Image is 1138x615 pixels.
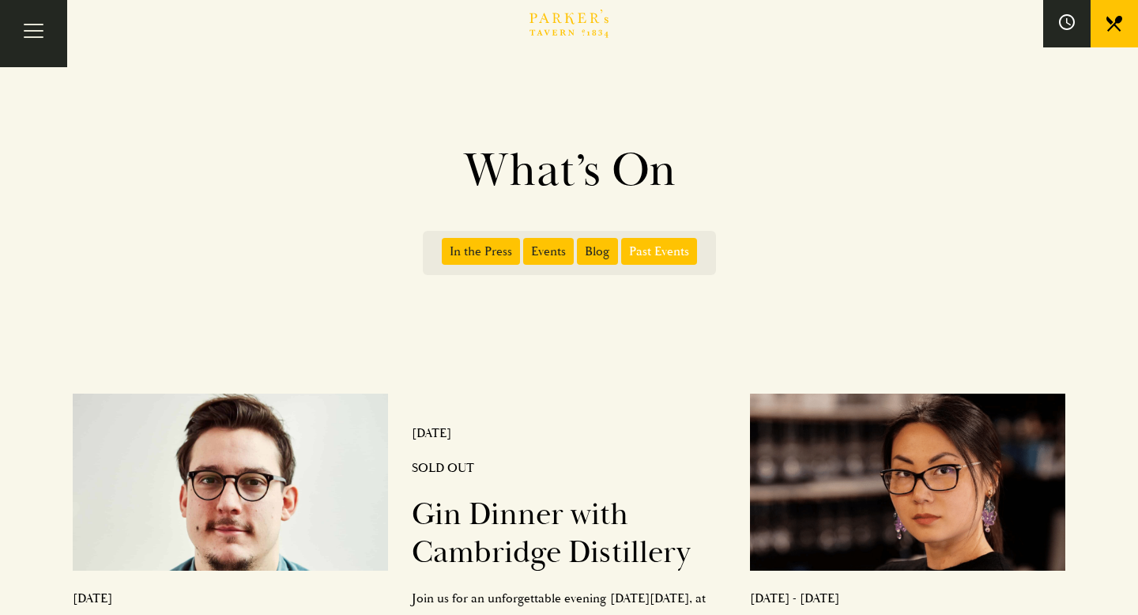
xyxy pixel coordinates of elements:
[412,496,727,572] h2: Gin Dinner with Cambridge Distillery
[119,142,1019,199] h1: What’s On
[412,457,727,480] p: SOLD OUT
[412,422,727,445] p: [DATE]
[523,238,574,265] span: Events
[73,587,388,610] p: [DATE]
[577,238,618,265] span: Blog
[750,587,1065,610] p: [DATE] - [DATE]
[442,238,520,265] span: In the Press
[621,238,697,265] span: Past Events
